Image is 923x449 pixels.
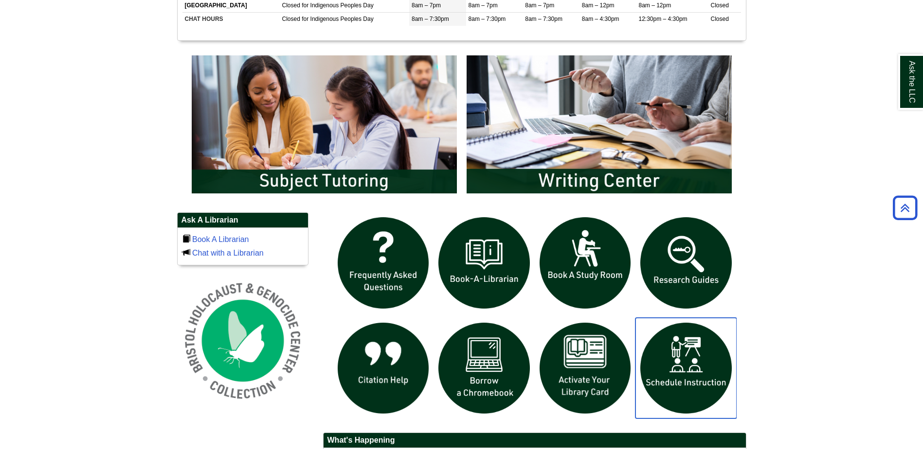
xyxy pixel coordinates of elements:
span: 8am – 7pm [469,2,498,9]
img: Borrow a chromebook icon links to the borrow a chromebook web page [434,318,535,419]
h2: What's Happening [324,433,746,448]
span: 8am – 7pm [412,2,441,9]
img: Book a Librarian icon links to book a librarian web page [434,212,535,313]
span: 8am – 4:30pm [582,16,619,22]
span: 8am – 7:30pm [469,16,506,22]
img: Subject Tutoring Information [187,51,462,198]
span: Closed [711,2,729,9]
a: Book A Librarian [192,235,249,243]
img: For faculty. Schedule Library Instruction icon links to form. [635,318,737,419]
h2: Ask A Librarian [178,213,308,228]
div: slideshow [187,51,737,203]
a: Back to Top [889,201,921,214]
td: CHAT HOURS [182,12,280,26]
span: Closed [282,16,300,22]
div: slideshow [333,212,737,423]
span: 8am – 12pm [638,2,671,9]
span: for Indigenous Peoples Day [302,2,373,9]
img: frequently asked questions [333,212,434,313]
span: 8am – 12pm [582,2,615,9]
span: 8am – 7:30pm [525,16,562,22]
img: Holocaust and Genocide Collection [177,275,308,406]
span: for Indigenous Peoples Day [302,16,373,22]
span: 8am – 7:30pm [412,16,449,22]
span: Closed [711,16,729,22]
span: Closed [282,2,300,9]
span: 12:30pm – 4:30pm [638,16,687,22]
img: activate Library Card icon links to form to activate student ID into library card [535,318,636,419]
img: book a study room icon links to book a study room web page [535,212,636,313]
a: Chat with a Librarian [192,249,264,257]
span: 8am – 7pm [525,2,554,9]
img: citation help icon links to citation help guide page [333,318,434,419]
img: Writing Center Information [462,51,737,198]
img: Research Guides icon links to research guides web page [635,212,737,313]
